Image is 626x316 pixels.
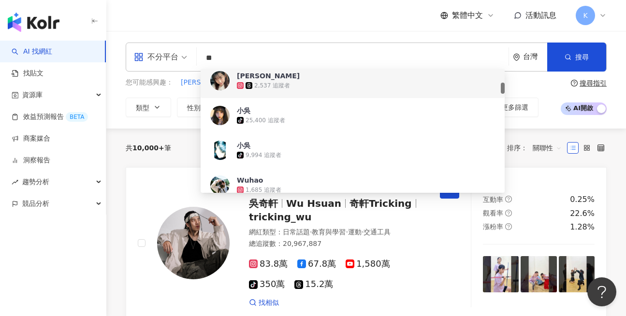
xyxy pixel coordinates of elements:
span: tricking_wu [249,211,312,223]
img: KOL Avatar [210,141,230,160]
span: · [310,228,312,236]
span: 類型 [136,104,149,112]
span: environment [513,54,520,61]
span: [PERSON_NAME] [181,78,237,87]
span: 關聯性 [533,140,562,156]
div: 不分平台 [134,49,178,65]
span: 資源庫 [22,84,43,106]
img: KOL Avatar [210,106,230,125]
div: 9,994 追蹤者 [246,151,281,159]
div: [PERSON_NAME] [237,71,300,81]
span: 漲粉率 [483,223,503,230]
span: 67.8萬 [297,259,336,269]
div: 2,537 追蹤者 [254,82,290,90]
div: 0.25% [570,194,595,205]
span: question-circle [505,210,512,216]
button: 更多篩選 [480,98,539,117]
a: 洞察報告 [12,156,50,165]
span: 350萬 [249,279,285,289]
span: 趨勢分析 [22,171,49,193]
span: question-circle [505,196,512,202]
span: 1,580萬 [346,259,390,269]
a: searchAI 找網紅 [12,47,52,57]
img: logo [8,13,59,32]
button: 類型 [126,98,171,117]
span: 吳奇軒 [249,198,278,209]
a: 效益預測報告BETA [12,112,88,122]
span: 奇軒Tricking [349,198,412,209]
span: 競品分析 [22,193,49,215]
span: 活動訊息 [525,11,556,20]
img: KOL Avatar [210,71,230,90]
button: [PERSON_NAME] [180,77,237,88]
div: 1,685 追蹤者 [246,186,281,194]
img: KOL Avatar [157,207,230,279]
span: 83.8萬 [249,259,288,269]
button: 性別 [177,98,222,117]
img: KOL Avatar [210,175,230,195]
span: 教育與學習 [312,228,346,236]
span: 您可能感興趣： [126,78,173,87]
div: Wuhao [237,175,263,185]
a: 找貼文 [12,69,44,78]
button: 搜尋 [547,43,606,72]
div: 總追蹤數 ： 20,967,887 [249,239,428,249]
div: 排序： [507,140,567,156]
a: 商案媒合 [12,134,50,144]
span: 性別 [187,104,201,112]
div: 22.6% [570,208,595,219]
span: 交通工具 [364,228,391,236]
span: 互動率 [483,196,503,203]
div: 25,400 追蹤者 [246,116,285,125]
span: · [346,228,348,236]
div: 小吳 [237,106,250,115]
span: · [362,228,364,236]
div: 網紅類型 ： [249,228,428,237]
iframe: Help Scout Beacon - Open [587,277,616,306]
span: question-circle [505,223,512,230]
span: 日常話題 [283,228,310,236]
span: Wu Hsuan [286,198,341,209]
div: 1.28% [570,222,595,232]
span: rise [12,179,18,186]
span: 搜尋 [575,53,589,61]
span: 找相似 [259,298,279,308]
a: 找相似 [249,298,279,308]
img: post-image [521,256,556,292]
span: 10,000+ [132,144,164,152]
span: appstore [134,52,144,62]
div: 小吳 [237,141,250,150]
span: 15.2萬 [294,279,333,289]
div: 搜尋指引 [580,79,607,87]
div: 台灣 [523,53,547,61]
span: 運動 [348,228,362,236]
span: 觀看率 [483,209,503,217]
span: question-circle [571,80,578,86]
span: K [583,10,587,21]
span: 繁體中文 [452,10,483,21]
span: 更多篩選 [501,103,528,111]
div: 共 筆 [126,144,171,152]
img: post-image [559,256,595,292]
img: post-image [483,256,519,292]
